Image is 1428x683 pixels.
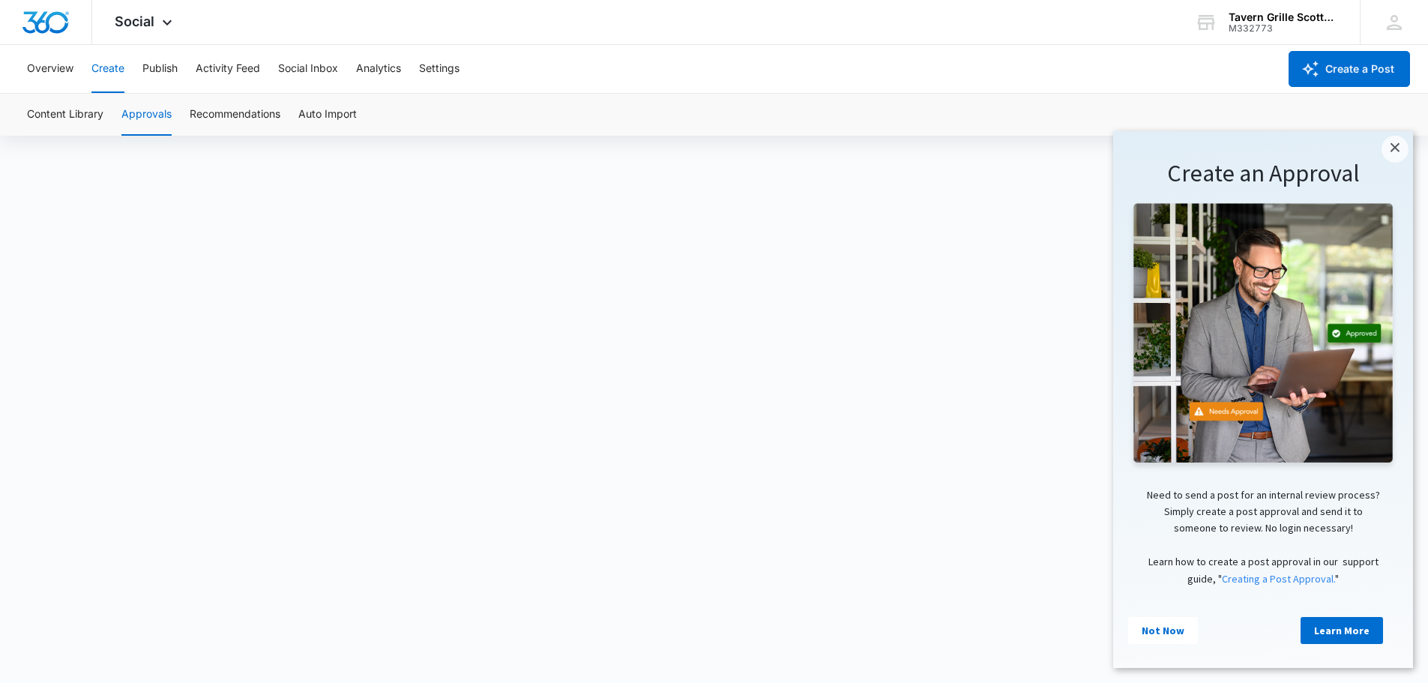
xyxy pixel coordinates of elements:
[121,94,172,136] button: Approvals
[298,94,357,136] button: Auto Import
[91,45,124,93] button: Create
[1229,11,1338,23] div: account name
[1289,51,1410,87] button: Create a Post
[15,355,285,456] p: Need to send a post for an internal review process? Simply create a post approval and send it to ...
[268,4,295,31] a: Close modal
[1229,23,1338,34] div: account id
[196,45,260,93] button: Activity Feed
[142,45,178,93] button: Publish
[109,441,222,454] a: Creating a Post Approval.
[187,486,270,513] a: Learn More
[27,45,73,93] button: Overview
[278,45,338,93] button: Social Inbox
[356,45,401,93] button: Analytics
[190,94,280,136] button: Recommendations
[419,45,460,93] button: Settings
[15,486,85,513] a: Not Now
[115,13,154,29] span: Social
[15,27,285,58] h1: Create an Approval
[27,94,103,136] button: Content Library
